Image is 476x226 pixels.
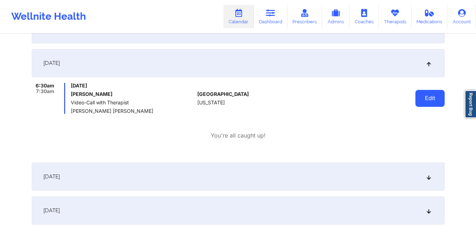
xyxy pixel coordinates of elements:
[43,173,60,180] span: [DATE]
[412,5,448,28] a: Medications
[288,5,322,28] a: Prescribers
[71,108,194,114] span: [PERSON_NAME] [PERSON_NAME]
[71,91,194,97] h6: [PERSON_NAME]
[43,60,60,67] span: [DATE]
[197,100,225,105] span: [US_STATE]
[447,5,476,28] a: Account
[465,90,476,118] a: Report Bug
[223,5,254,28] a: Calendar
[322,5,350,28] a: Admins
[254,5,288,28] a: Dashboard
[71,100,194,105] span: Video-Call with Therapist
[197,91,249,97] span: [GEOGRAPHIC_DATA]
[415,90,445,107] button: Edit
[379,5,412,28] a: Therapists
[211,132,266,140] p: You're all caught up!
[71,83,194,88] span: [DATE]
[36,88,54,94] span: 7:30am
[36,83,54,88] span: 6:30am
[350,5,379,28] a: Coaches
[43,207,60,214] span: [DATE]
